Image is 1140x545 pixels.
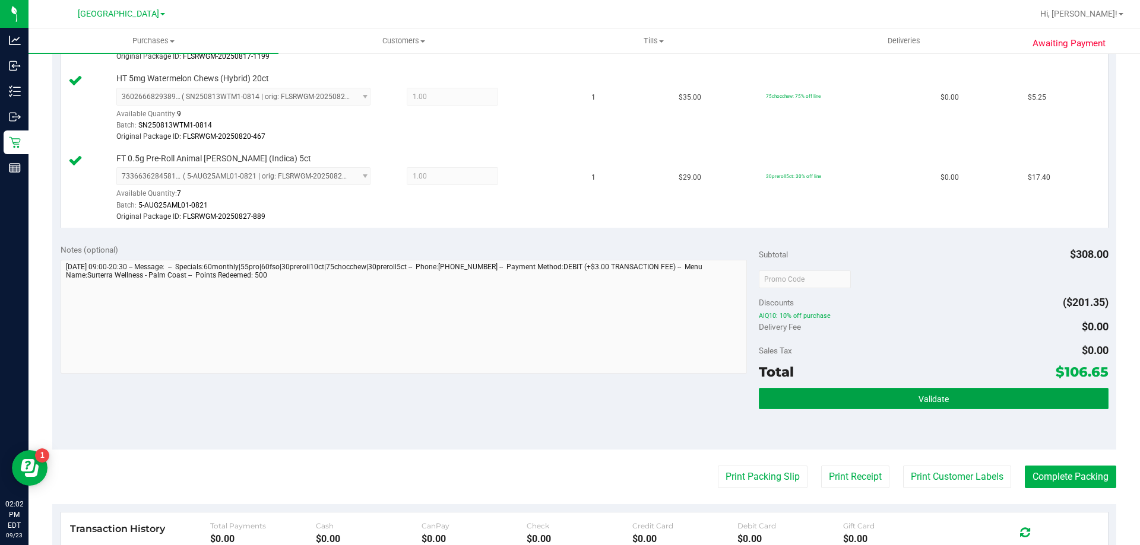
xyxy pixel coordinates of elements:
[316,521,422,530] div: Cash
[759,388,1108,409] button: Validate
[529,36,778,46] span: Tills
[632,533,738,544] div: $0.00
[766,93,821,99] span: 75chocchew: 75% off line
[759,322,801,332] span: Delivery Fee
[843,533,949,544] div: $0.00
[591,92,596,103] span: 1
[737,533,843,544] div: $0.00
[759,250,788,259] span: Subtotal
[1025,466,1116,488] button: Complete Packing
[12,450,47,486] iframe: Resource center
[9,34,21,46] inline-svg: Analytics
[183,52,270,60] span: FLSRWGM-20250817-1199
[679,172,701,183] span: $29.00
[28,28,278,53] a: Purchases
[1033,37,1106,50] span: Awaiting Payment
[919,394,949,404] span: Validate
[9,162,21,174] inline-svg: Reports
[5,531,23,540] p: 09/23
[679,92,701,103] span: $35.00
[28,36,278,46] span: Purchases
[177,110,181,118] span: 9
[759,270,851,288] input: Promo Code
[183,132,265,141] span: FLSRWGM-20250820-467
[1063,296,1109,308] span: ($201.35)
[1028,92,1046,103] span: $5.25
[9,111,21,123] inline-svg: Outbound
[116,52,181,60] span: Original Package ID:
[527,521,632,530] div: Check
[138,201,208,209] span: 5-AUG25AML01-0821
[177,189,181,197] span: 7
[422,533,527,544] div: $0.00
[5,499,23,531] p: 02:02 PM EDT
[528,28,778,53] a: Tills
[843,521,949,530] div: Gift Card
[940,172,959,183] span: $0.00
[61,245,118,254] span: Notes (optional)
[940,92,959,103] span: $0.00
[116,153,311,164] span: FT 0.5g Pre-Roll Animal [PERSON_NAME] (Indica) 5ct
[116,212,181,221] span: Original Package ID:
[1082,344,1109,356] span: $0.00
[116,132,181,141] span: Original Package ID:
[1070,248,1109,260] span: $308.00
[9,60,21,72] inline-svg: Inbound
[759,292,794,313] span: Discounts
[116,185,384,208] div: Available Quantity:
[9,136,21,148] inline-svg: Retail
[116,73,269,84] span: HT 5mg Watermelon Chews (Hybrid) 20ct
[527,533,632,544] div: $0.00
[766,173,821,179] span: 30preroll5ct: 30% off line
[116,106,384,129] div: Available Quantity:
[422,521,527,530] div: CanPay
[116,201,137,209] span: Batch:
[821,466,889,488] button: Print Receipt
[872,36,936,46] span: Deliveries
[591,172,596,183] span: 1
[632,521,738,530] div: Credit Card
[1082,320,1109,333] span: $0.00
[316,533,422,544] div: $0.00
[35,448,49,463] iframe: Resource center unread badge
[759,346,792,355] span: Sales Tax
[1040,9,1117,18] span: Hi, [PERSON_NAME]!
[278,28,528,53] a: Customers
[210,533,316,544] div: $0.00
[779,28,1029,53] a: Deliveries
[116,121,137,129] span: Batch:
[210,521,316,530] div: Total Payments
[1056,364,1109,380] span: $106.65
[9,85,21,97] inline-svg: Inventory
[718,466,807,488] button: Print Packing Slip
[737,521,843,530] div: Debit Card
[138,121,212,129] span: SN250813WTM1-0814
[1028,172,1050,183] span: $17.40
[279,36,528,46] span: Customers
[183,212,265,221] span: FLSRWGM-20250827-889
[78,9,159,19] span: [GEOGRAPHIC_DATA]
[759,311,1108,320] span: AIQ10: 10% off purchase
[759,364,794,380] span: Total
[903,466,1011,488] button: Print Customer Labels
